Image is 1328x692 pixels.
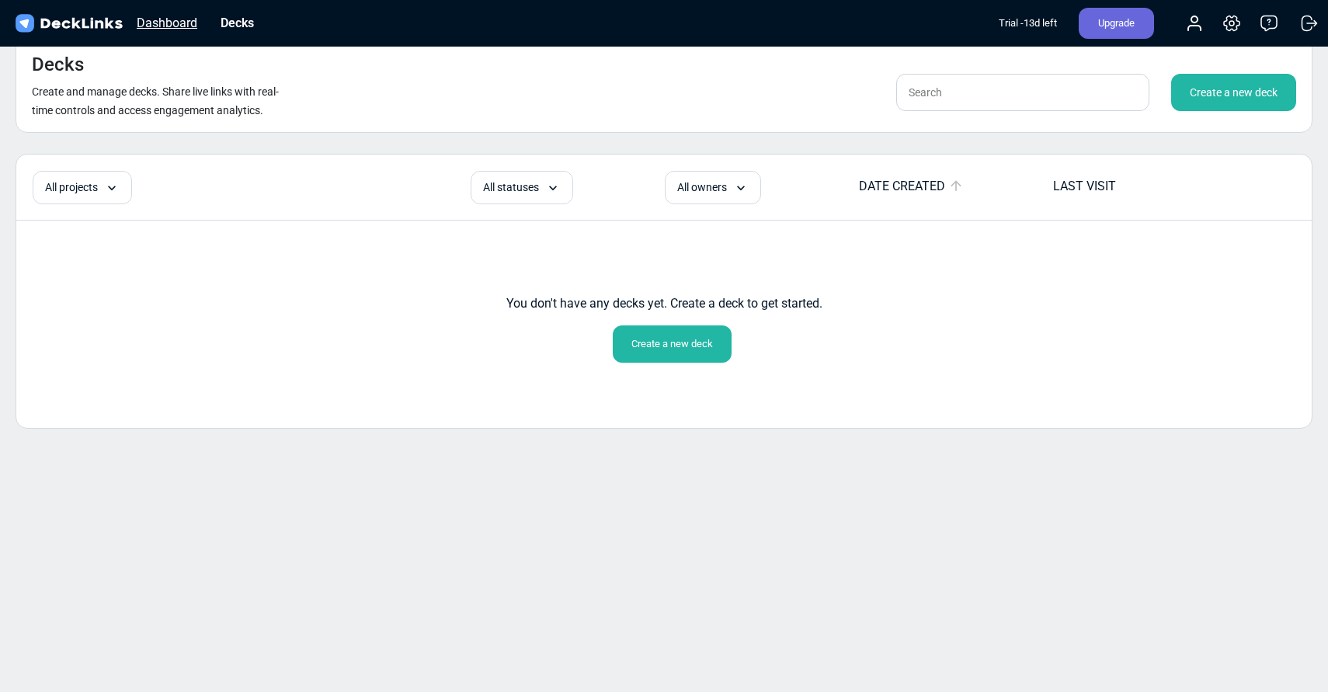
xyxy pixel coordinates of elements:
div: Dashboard [129,13,205,33]
div: All owners [665,171,761,204]
div: Create a new deck [613,325,732,363]
h4: Decks [32,54,84,76]
div: Upgrade [1079,8,1154,39]
div: LAST VISIT [1053,177,1246,196]
img: DeckLinks [12,12,125,35]
div: DATE CREATED [859,177,1052,196]
div: All projects [33,171,132,204]
div: All statuses [471,171,573,204]
input: Search [896,74,1149,111]
div: You don't have any decks yet. Create a deck to get started. [506,294,822,325]
div: Create a new deck [1171,74,1296,111]
small: Create and manage decks. Share live links with real-time controls and access engagement analytics. [32,85,279,116]
div: Decks [213,13,262,33]
div: Trial - 13 d left [999,8,1057,39]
